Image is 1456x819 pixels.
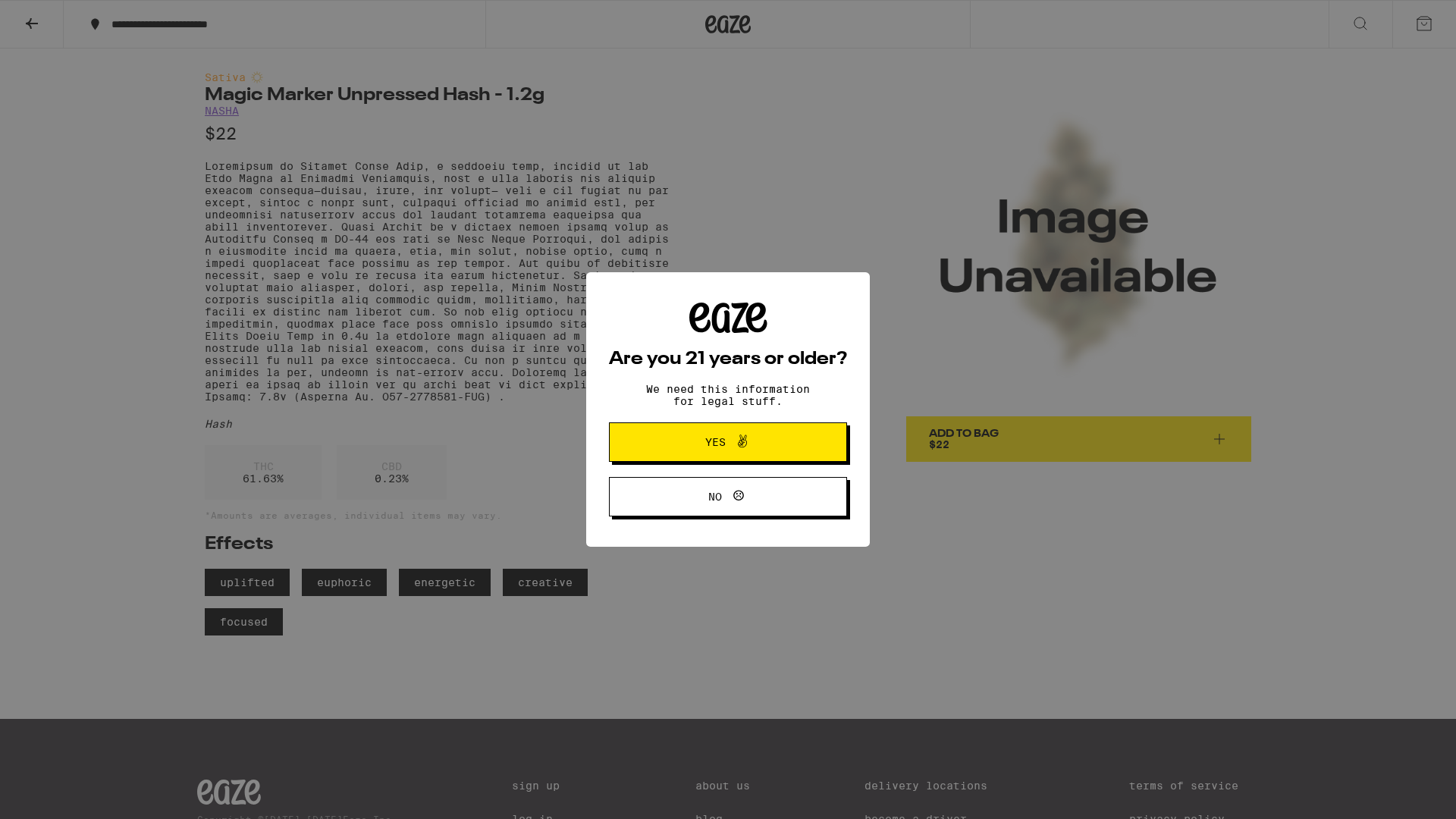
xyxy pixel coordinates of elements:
[609,350,847,369] h2: Are you 21 years or older?
[1361,773,1441,811] iframe: Opens a widget where you can find more information
[609,422,847,462] button: Yes
[705,437,726,447] span: Yes
[633,383,823,407] p: We need this information for legal stuff.
[708,491,722,502] span: No
[609,477,847,516] button: No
